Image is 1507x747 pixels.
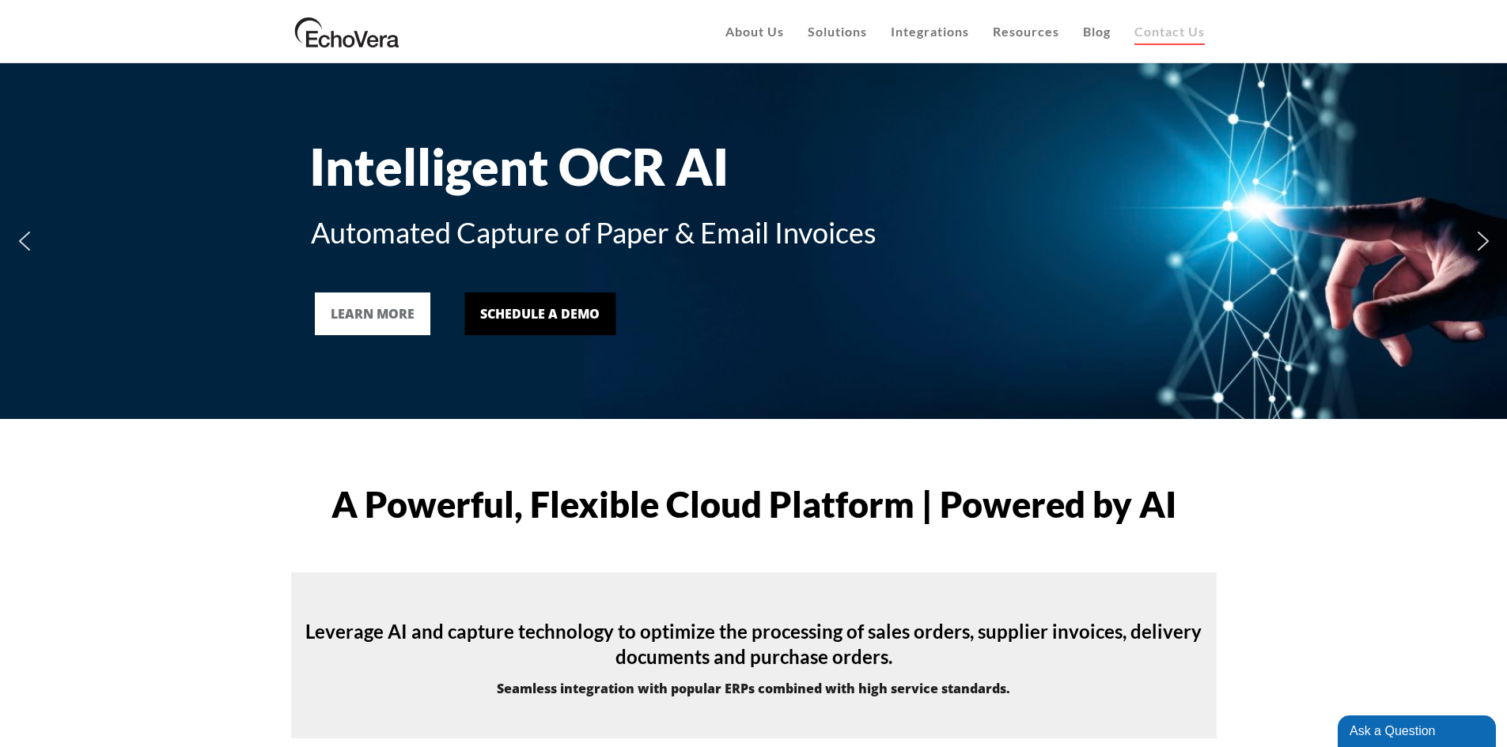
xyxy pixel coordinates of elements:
[464,292,615,335] a: Schedule a Demo
[291,12,403,51] img: EchoVera
[1083,24,1111,39] span: Blog
[1338,712,1499,747] iframe: chat widget
[291,619,1217,670] h4: Leverage AI and capture technology to optimize the processing of sales orders, supplier invoices,...
[497,680,1010,697] strong: Seamless integration with popular ERPs combined with high service standards.
[331,304,415,323] div: LEARN MORE
[993,24,1059,39] span: Resources
[891,24,969,39] span: Integrations
[12,228,37,254] img: previous arrow
[315,292,430,335] a: LEARN MORE
[808,24,867,39] span: Solutions
[1471,228,1496,254] img: next arrow
[309,137,1195,198] div: Intelligent OCR AI
[480,304,600,323] div: Schedule a Demo
[311,211,1197,254] div: Automated Capture of Paper & Email Invoices
[725,24,784,39] span: About Us
[291,486,1217,523] h1: A Powerful, Flexible Cloud Platform | Powered by AI
[1134,24,1205,39] span: Contact Us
